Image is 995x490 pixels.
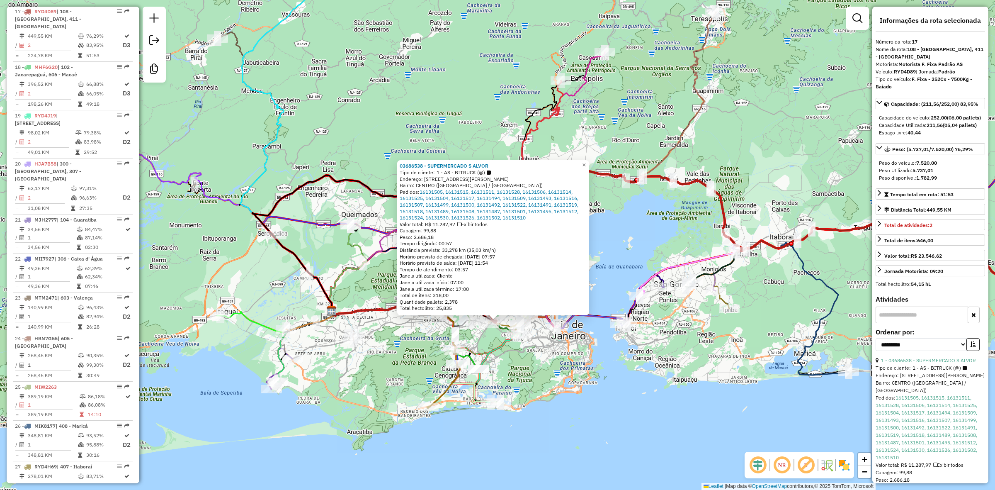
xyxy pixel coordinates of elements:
[876,61,985,68] div: Motorista:
[879,160,937,166] span: Peso do veículo:
[796,455,816,475] span: Exibir rótulo
[929,222,932,228] strong: 2
[437,169,491,176] span: 1 - AS - BITRUCK (@)
[27,351,78,360] td: 268,46 KM
[86,32,122,40] td: 76,29%
[86,440,122,450] td: 95,88%
[326,305,337,316] img: AS - Rio de Janeiro
[890,191,954,197] span: Tempo total em rota: 51:53
[27,264,76,273] td: 49,36 KM
[19,402,24,407] i: Total de Atividades
[57,217,97,223] span: | 104 - Guaratiba
[943,122,977,128] strong: (05,04 pallets)
[881,357,976,363] a: 1 - 03686538 - SUPERMERCADO S ALVOR
[876,461,985,469] div: Valor total: R$ 11.287,97
[124,384,129,389] em: Rota exportada
[400,279,587,286] div: Janela utilizada início: 07:00
[27,204,70,212] td: 31,08 KM
[117,64,122,69] em: Opções
[400,286,587,293] div: Janela utilizada término: 17:00
[27,137,75,147] td: 2
[15,88,19,99] td: /
[27,148,75,156] td: 49,01 KM
[15,64,77,78] span: 18 -
[892,146,973,152] span: Peso: (5.737,01/7.520,00) 76,29%
[123,41,131,50] p: D3
[400,305,587,312] div: Total hectolitro: 25,835
[19,130,24,135] i: Distância Total
[876,280,985,288] div: Total hectolitro:
[87,401,125,409] td: 86,08%
[15,51,19,60] td: =
[19,186,24,191] i: Distância Total
[752,483,787,489] a: OpenStreetMap
[457,221,488,227] span: Exibir todos
[916,160,937,166] strong: 7.520,00
[124,217,129,222] em: Rota exportada
[19,274,24,279] i: Total de Atividades
[124,9,129,14] em: Rota exportada
[83,148,122,156] td: 29:52
[400,227,436,234] span: Cubagem: 99,88
[124,130,129,135] i: Rota otimizada
[15,100,19,108] td: =
[876,379,985,394] div: Bairro: CENTRO ([GEOGRAPHIC_DATA] / [GEOGRAPHIC_DATA])
[15,234,19,242] td: /
[86,323,122,331] td: 26:28
[704,483,723,489] a: Leaflet
[15,371,19,380] td: =
[876,250,985,261] a: Valor total:R$ 23.546,62
[27,225,76,234] td: 34,56 KM
[77,227,83,232] i: % de utilização do peso
[27,40,78,51] td: 2
[582,161,586,168] span: ×
[15,217,97,223] span: 21 -
[876,156,985,185] div: Peso: (5.737,01/7.520,00) 76,29%
[27,440,78,450] td: 1
[879,167,982,174] div: Peso Utilizado:
[876,204,985,215] a: Distância Total:449,55 KM
[80,402,86,407] i: % de utilização da cubagem
[27,100,78,108] td: 198,26 KM
[876,372,985,379] div: Endereço: [STREET_ADDRESS][PERSON_NAME]
[879,122,982,129] div: Capacidade Utilizada:
[876,219,985,230] a: Total de atividades:2
[27,80,78,88] td: 396,52 KM
[27,193,70,203] td: 2
[19,314,24,319] i: Total de Atividades
[124,295,129,300] em: Rota exportada
[876,68,985,76] div: Veículo:
[19,433,24,438] i: Distância Total
[19,442,24,447] i: Total de Atividades
[124,423,129,428] em: Rota exportada
[884,237,933,244] div: Total de itens:
[701,483,876,490] div: Map data © contributors,© 2025 TomTom, Microsoft
[146,10,163,29] a: Nova sessão e pesquisa
[124,64,129,69] em: Rota exportada
[927,122,943,128] strong: 211,56
[15,112,61,126] span: | [STREET_ADDRESS]
[19,139,24,144] i: Total de Atividades
[83,129,122,137] td: 79,38%
[124,113,129,118] em: Rota exportada
[15,423,88,429] span: 26 -
[931,115,947,121] strong: 252,00
[820,458,833,472] img: Fluxo de ruas
[876,46,983,60] strong: 108 - [GEOGRAPHIC_DATA], 411 - [GEOGRAPHIC_DATA]
[15,451,19,459] td: =
[86,431,122,440] td: 93,52%
[876,265,985,276] a: Jornada Motorista: 09:20
[400,169,587,176] div: Tipo de cliente:
[916,175,937,181] strong: 1.782,99
[34,384,57,390] span: MIW2263
[78,453,82,458] i: Tempo total em rota
[77,266,83,271] i: % de utilização do peso
[34,423,56,429] span: MIK8177
[124,34,129,39] i: Rota otimizada
[19,195,24,200] i: Total de Atividades
[19,235,24,240] i: Total de Atividades
[78,43,84,48] i: % de utilização da cubagem
[400,163,587,312] div: Tempo de atendimento: 03:57
[126,394,131,399] i: Rota otimizada
[27,360,78,370] td: 1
